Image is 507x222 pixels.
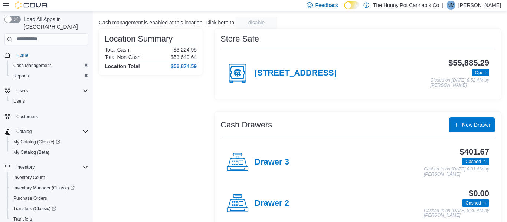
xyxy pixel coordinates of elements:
span: Users [10,97,88,106]
button: Inventory Count [7,172,91,183]
span: Open [475,69,486,76]
span: My Catalog (Classic) [10,137,88,146]
span: Catalog [13,127,88,136]
span: Home [16,52,28,58]
a: Purchase Orders [10,194,50,203]
span: Reports [10,72,88,80]
span: NM [448,1,455,10]
h3: Location Summary [105,34,173,43]
span: Cashed In [465,158,486,165]
h3: $55,885.29 [448,59,489,67]
span: Open [472,69,489,76]
span: Cashed In [462,199,489,207]
span: New Drawer [462,121,491,129]
span: disable [248,19,265,26]
a: My Catalog (Classic) [7,137,91,147]
a: Transfers (Classic) [7,203,91,214]
button: My Catalog (Beta) [7,147,91,158]
span: Inventory [13,163,88,172]
span: Users [16,88,28,94]
h4: Drawer 2 [255,199,289,208]
span: Feedback [315,1,338,9]
a: My Catalog (Beta) [10,148,52,157]
span: Users [13,86,88,95]
h4: $56,874.59 [171,63,197,69]
span: My Catalog (Classic) [13,139,60,145]
span: Purchase Orders [13,195,47,201]
h3: Store Safe [220,34,259,43]
button: Catalog [1,126,91,137]
button: Users [13,86,31,95]
a: Home [13,51,31,60]
span: Load All Apps in [GEOGRAPHIC_DATA] [21,16,88,30]
a: Customers [13,112,41,121]
span: Purchase Orders [10,194,88,203]
span: Transfers [13,216,32,222]
h3: Cash Drawers [220,120,272,129]
button: Inventory [13,163,37,172]
a: Users [10,97,28,106]
h4: [STREET_ADDRESS] [255,69,337,78]
h6: Total Cash [105,47,129,53]
span: Reports [13,73,29,79]
span: Customers [16,114,38,120]
a: Cash Management [10,61,54,70]
span: Cash Management [13,63,51,69]
p: Cashed In on [DATE] 8:31 AM by [PERSON_NAME] [424,167,489,177]
span: Home [13,50,88,60]
span: Inventory Manager (Classic) [10,183,88,192]
span: Transfers (Classic) [10,204,88,213]
button: New Drawer [449,117,495,132]
p: | [442,1,444,10]
p: Cashed In on [DATE] 8:30 AM by [PERSON_NAME] [424,208,489,218]
h3: $0.00 [469,189,489,198]
span: Customers [13,112,88,121]
button: Users [1,86,91,96]
button: Reports [7,71,91,81]
span: Inventory Count [10,173,88,182]
a: Inventory Count [10,173,48,182]
input: Dark Mode [344,1,360,9]
p: Cash management is enabled at this location. Click here to [99,20,234,26]
span: Cashed In [465,200,486,206]
p: [PERSON_NAME] [458,1,501,10]
h3: $401.67 [460,148,489,156]
span: Transfers (Classic) [13,206,56,212]
span: Inventory [16,164,35,170]
button: Users [7,96,91,106]
button: Inventory [1,162,91,172]
span: Inventory Count [13,175,45,180]
button: disable [236,17,277,29]
p: $53,649.64 [171,54,197,60]
span: Users [13,98,25,104]
span: Cashed In [462,158,489,165]
span: My Catalog (Beta) [10,148,88,157]
img: Cova [15,1,48,9]
p: Closed on [DATE] 8:52 AM by [PERSON_NAME] [430,78,489,88]
span: Catalog [16,129,32,135]
span: Cash Management [10,61,88,70]
button: Customers [1,111,91,122]
span: Inventory Manager (Classic) [13,185,75,191]
a: My Catalog (Classic) [10,137,63,146]
h4: Drawer 3 [255,158,289,167]
span: My Catalog (Beta) [13,149,49,155]
button: Purchase Orders [7,193,91,203]
h6: Total Non-Cash [105,54,141,60]
p: The Hunny Pot Cannabis Co [373,1,439,10]
div: Nick Miszuk [447,1,455,10]
a: Inventory Manager (Classic) [7,183,91,193]
h4: Location Total [105,63,140,69]
button: Catalog [13,127,35,136]
button: Cash Management [7,60,91,71]
a: Transfers (Classic) [10,204,59,213]
a: Inventory Manager (Classic) [10,183,78,192]
p: $3,224.95 [174,47,197,53]
a: Reports [10,72,32,80]
button: Home [1,50,91,60]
